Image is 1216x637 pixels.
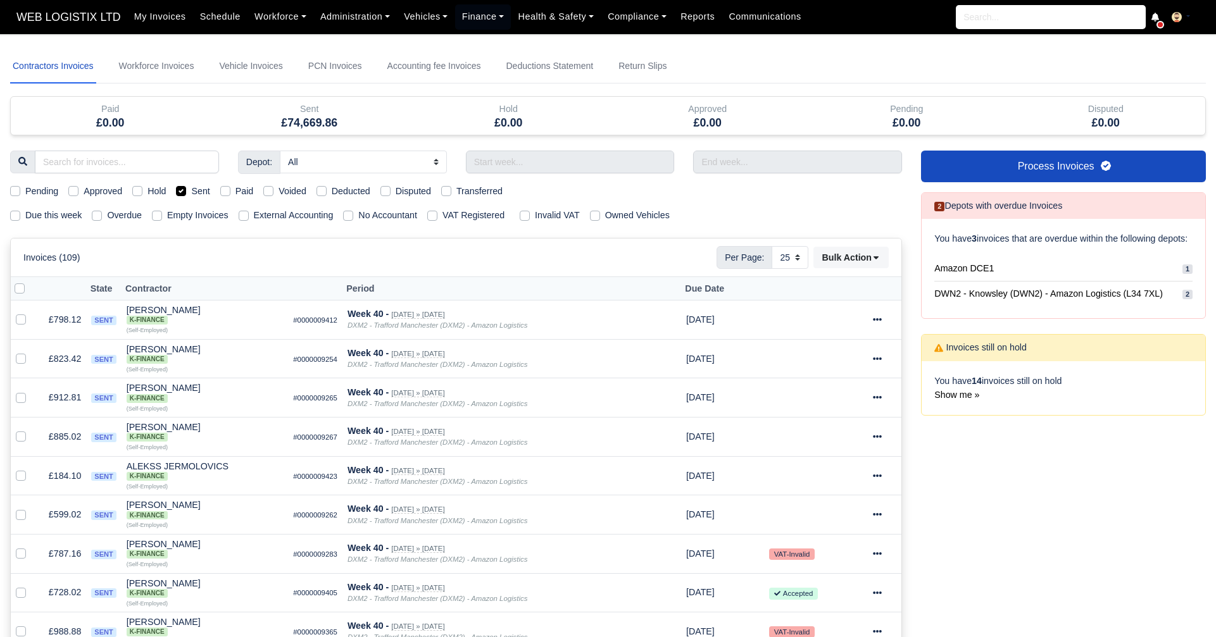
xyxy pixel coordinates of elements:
[293,511,337,519] small: #0000009262
[36,417,86,456] td: £885.02
[127,483,168,490] small: (Self-Employed)
[348,387,389,397] strong: Week 40 -
[717,246,772,269] span: Per Page:
[127,433,168,442] span: K-Finance
[248,4,313,29] a: Workforce
[23,252,80,263] h6: Invoices (109)
[127,345,284,364] div: [PERSON_NAME] K-Finance
[127,316,168,325] span: K-Finance
[332,184,370,199] label: Deducted
[127,462,284,481] div: ALEKSS JERMOLOVICS K-Finance
[686,548,715,559] span: 1 week from now
[293,550,337,558] small: #0000009283
[127,617,284,636] div: [PERSON_NAME] K-Finance
[769,548,815,560] small: VAT-Invalid
[293,433,337,441] small: #0000009267
[127,345,284,364] div: [PERSON_NAME]
[91,588,116,598] span: sent
[1182,264,1193,274] span: 1
[348,517,527,524] i: DXM2 - Trafford Manchester (DXM2) - Amazon Logistics
[122,277,289,300] th: Contractor
[817,102,997,116] div: Pending
[191,184,210,199] label: Sent
[1182,290,1193,299] span: 2
[216,49,285,83] a: Vehicle Invoices
[391,311,444,319] small: [DATE] » [DATE]
[391,505,444,514] small: [DATE] » [DATE]
[511,4,601,29] a: Health & Safety
[934,281,1193,306] a: DWN2 - Knowsley (DWN2) - Amazon Logistics (L34 7XL) 2
[20,102,201,116] div: Paid
[254,208,334,223] label: External Accounting
[293,473,337,480] small: #0000009423
[116,49,197,83] a: Workforce Invoices
[127,628,168,636] span: K-Finance
[1016,102,1196,116] div: Disputed
[391,584,444,592] small: [DATE] » [DATE]
[391,428,444,436] small: [DATE] » [DATE]
[686,626,715,636] span: 1 week from now
[127,405,168,412] small: (Self-Employed)
[86,277,121,300] th: State
[127,306,284,325] div: [PERSON_NAME] K-Finance
[605,208,670,223] label: Owned Vehicles
[535,208,580,223] label: Invalid VAT
[618,116,798,130] h5: £0.00
[817,116,997,130] h5: £0.00
[313,4,397,29] a: Administration
[91,628,116,637] span: sent
[127,511,168,520] span: K-Finance
[348,400,527,407] i: DXM2 - Trafford Manchester (DXM2) - Amazon Logistics
[396,184,431,199] label: Disputed
[25,208,82,223] label: Due this week
[36,300,86,340] td: £798.12
[84,184,122,199] label: Approved
[348,426,389,436] strong: Week 40 -
[503,49,596,83] a: Deductions Statement
[693,151,902,173] input: End week...
[409,97,608,135] div: Hold
[616,49,669,83] a: Return Slips
[91,433,116,442] span: sent
[686,354,715,364] span: 1 week from now
[293,316,337,324] small: #0000009412
[348,555,527,563] i: DXM2 - Trafford Manchester (DXM2) - Amazon Logistics
[686,431,715,442] span: 1 week from now
[391,350,444,358] small: [DATE] » [DATE]
[36,534,86,573] td: £787.16
[722,4,808,29] a: Communications
[418,116,599,130] h5: £0.00
[934,287,1163,301] span: DWN2 - Knowsley (DWN2) - Amazon Logistics (L34 7XL)
[293,394,337,402] small: #0000009265
[686,509,715,519] span: 1 week from now
[293,628,337,636] small: #0000009365
[348,595,527,602] i: DXM2 - Trafford Manchester (DXM2) - Amazon Logistics
[35,151,219,173] input: Search for invoices...
[934,261,994,276] span: Amazon DCE1
[358,208,417,223] label: No Accountant
[674,4,722,29] a: Reports
[127,327,168,333] small: (Self-Employed)
[127,4,193,29] a: My Invoices
[293,356,337,363] small: #0000009254
[91,316,116,325] span: sent
[391,545,444,553] small: [DATE] » [DATE]
[456,184,503,199] label: Transferred
[91,510,116,520] span: sent
[235,184,254,199] label: Paid
[36,495,86,535] td: £599.02
[127,462,284,481] div: ALEKSS JERMOLOVICS
[220,102,400,116] div: Sent
[11,97,210,135] div: Paid
[686,392,715,402] span: 1 week from now
[934,342,1027,353] h6: Invoices still on hold
[391,467,444,475] small: [DATE] » [DATE]
[127,579,284,598] div: [PERSON_NAME] K-Finance
[601,4,674,29] a: Compliance
[618,102,798,116] div: Approved
[1006,97,1206,135] div: Disputed
[686,471,715,481] span: 1 week from now
[279,184,306,199] label: Voided
[10,4,127,30] span: WEB LOGISTIX LTD
[220,116,400,130] h5: £74,669.86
